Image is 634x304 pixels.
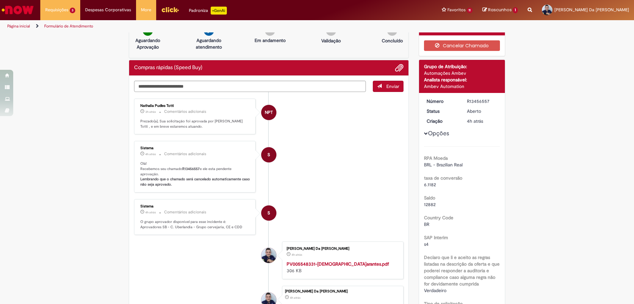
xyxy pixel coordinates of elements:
[1,3,35,17] img: ServiceNow
[145,152,156,156] span: 4h atrás
[261,105,276,120] div: Nathalia Pudles Totti
[373,81,404,92] button: Enviar
[488,7,512,13] span: Rascunhos
[261,205,276,221] div: System
[422,118,462,124] dt: Criação
[424,201,436,207] span: 12882
[140,219,250,230] p: O grupo aprovador disponível para esse incidente é: Aprovadores SB - C. Uberlandia - Grupo cervej...
[211,7,227,15] p: +GenAi
[424,83,500,90] div: Ambev Automation
[5,20,418,32] ul: Trilhas de página
[145,152,156,156] time: 28/08/2025 10:13:32
[161,5,179,15] img: click_logo_yellow_360x200.png
[267,147,270,163] span: S
[467,118,483,124] span: 4h atrás
[140,204,250,208] div: Sistema
[45,7,68,13] span: Requisições
[424,287,446,293] span: Verdadeiro
[422,98,462,105] dt: Número
[424,182,436,188] span: 6.1182
[255,37,286,44] p: Em andamento
[422,108,462,114] dt: Status
[267,205,270,221] span: S
[261,147,276,162] div: System
[44,23,93,29] a: Formulário de Atendimento
[132,37,164,50] p: Aguardando Aprovação
[164,209,206,215] small: Comentários adicionais
[424,162,463,168] span: BRL - Brazilian Real
[140,119,250,129] p: Prezado(a), Sua solicitação foi aprovada por [PERSON_NAME] Totti , e em breve estaremos atuando.
[424,70,500,76] div: Automações Ambev
[382,37,403,44] p: Concluído
[189,7,227,15] div: Padroniza
[145,110,156,114] span: 3h atrás
[287,261,397,274] div: 306 KB
[145,110,156,114] time: 28/08/2025 10:55:59
[265,105,273,120] span: NPT
[482,7,518,13] a: Rascunhos
[424,155,448,161] b: RPA Moeda
[424,175,462,181] b: taxa de conversão
[145,210,156,214] span: 4h atrás
[292,253,302,257] span: 4h atrás
[554,7,629,13] span: [PERSON_NAME] Da [PERSON_NAME]
[513,7,518,13] span: 1
[164,151,206,157] small: Comentários adicionais
[140,161,250,187] p: Olá! Recebemos seu chamado e ele esta pendente aprovação.
[467,118,483,124] time: 28/08/2025 10:13:19
[140,104,250,108] div: Nathalia Pudles Totti
[467,118,498,124] div: 28/08/2025 10:13:19
[447,7,466,13] span: Favoritos
[261,248,276,263] div: Erick Vinicius Da Mota Borges
[182,166,200,171] b: R13456557
[70,8,75,13] span: 3
[424,235,448,240] b: SAP Interim
[395,64,404,72] button: Adicionar anexos
[292,253,302,257] time: 28/08/2025 10:13:16
[7,23,30,29] a: Página inicial
[287,261,389,267] a: PV005548331-[DEMOGRAPHIC_DATA]arantes.pdf
[85,7,131,13] span: Despesas Corporativas
[467,8,473,13] span: 11
[193,37,225,50] p: Aguardando atendimento
[424,215,453,221] b: Country Code
[424,241,429,247] span: s4
[424,63,500,70] div: Grupo de Atribuição:
[287,247,397,251] div: [PERSON_NAME] Da [PERSON_NAME]
[164,109,206,114] small: Comentários adicionais
[285,289,400,293] div: [PERSON_NAME] Da [PERSON_NAME]
[424,195,435,201] b: Saldo
[145,210,156,214] time: 28/08/2025 10:13:28
[134,81,366,92] textarea: Digite sua mensagem aqui...
[424,221,429,227] span: BR
[321,37,341,44] p: Validação
[467,98,498,105] div: R13456557
[134,65,202,71] h2: Compras rápidas (Speed Buy) Histórico de tíquete
[141,7,151,13] span: More
[290,296,300,300] span: 4h atrás
[386,83,399,89] span: Enviar
[140,177,251,187] b: Lembrando que o chamado será cancelado automaticamente caso não seja aprovado.
[424,76,500,83] div: Analista responsável:
[140,146,250,150] div: Sistema
[424,40,500,51] button: Cancelar Chamado
[467,108,498,114] div: Aberto
[424,254,500,287] b: Declaro que li e aceito as regras listadas na descrição da oferta e que poderei responder a audit...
